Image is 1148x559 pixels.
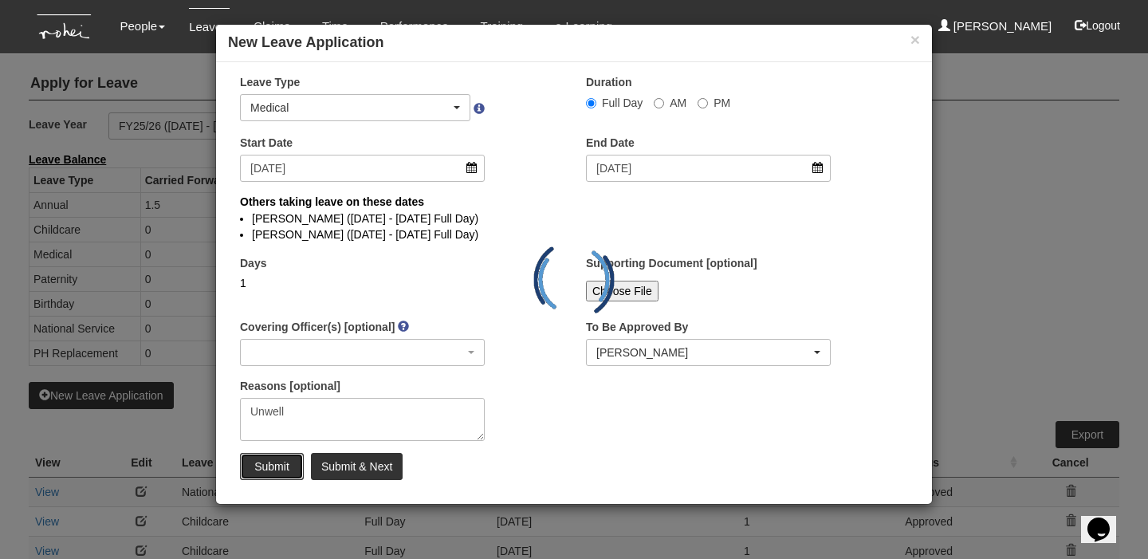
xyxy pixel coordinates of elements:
div: 1 [240,275,485,291]
button: Denise Aragon [586,339,831,366]
iframe: chat widget [1081,495,1132,543]
b: Others taking leave on these dates [240,195,424,208]
input: Choose File [586,281,659,301]
label: Leave Type [240,74,300,90]
button: × [910,31,920,48]
label: Duration [586,74,632,90]
span: PM [714,96,730,109]
label: Supporting Document [optional] [586,255,757,271]
label: Covering Officer(s) [optional] [240,319,395,335]
label: To Be Approved By [586,319,688,335]
label: Days [240,255,266,271]
button: Medical [240,94,470,121]
input: Submit [240,453,304,480]
div: [PERSON_NAME] [596,344,811,360]
span: AM [670,96,686,109]
label: Start Date [240,135,293,151]
input: d/m/yyyy [586,155,831,182]
label: Reasons [optional] [240,378,340,394]
b: New Leave Application [228,34,383,50]
div: Medical [250,100,450,116]
label: End Date [586,135,635,151]
input: Submit & Next [311,453,403,480]
span: Full Day [602,96,643,109]
input: d/m/yyyy [240,155,485,182]
li: [PERSON_NAME] ([DATE] - [DATE] Full Day) [252,226,896,242]
li: [PERSON_NAME] ([DATE] - [DATE] Full Day) [252,211,896,226]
